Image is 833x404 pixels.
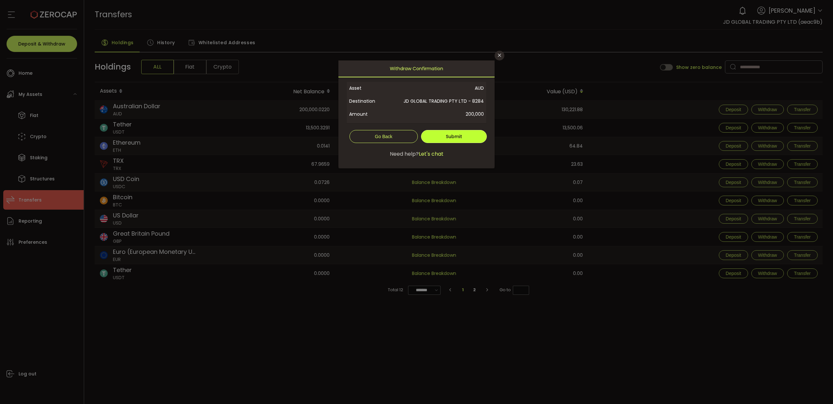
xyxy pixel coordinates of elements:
iframe: Chat Widget [756,334,833,404]
span: Asset [349,82,390,95]
button: Submit [421,130,487,143]
span: Withdraw Confirmation [390,60,443,77]
span: AUD [390,82,484,95]
span: JD GLOBAL TRADING PTY LTD - 8284 [390,95,484,108]
div: 聊天小组件 [756,334,833,404]
span: 200,000 [390,108,484,121]
span: Need help? [390,150,419,158]
span: Amount [349,108,390,121]
div: dialog [338,60,495,168]
button: Close [495,51,504,60]
span: Submit [446,133,462,140]
span: Go Back [375,134,392,139]
button: Go Back [349,130,418,143]
span: Destination [349,95,390,108]
span: Let's chat [419,150,444,158]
